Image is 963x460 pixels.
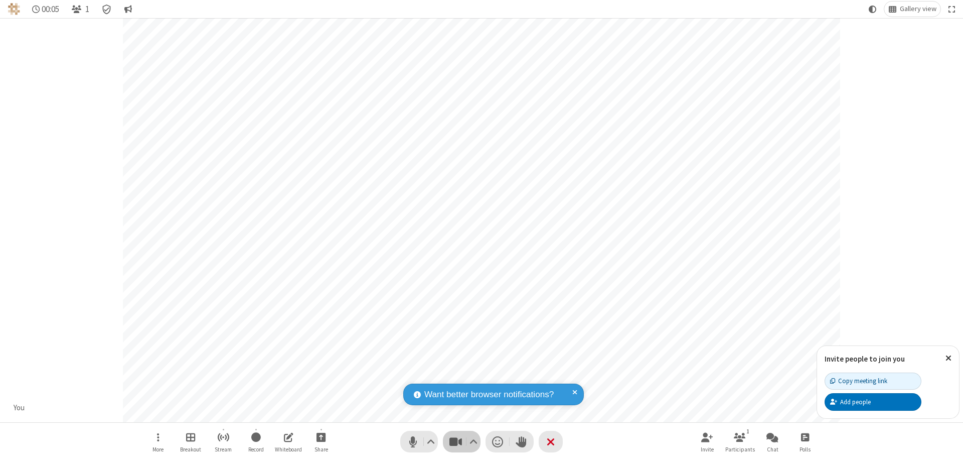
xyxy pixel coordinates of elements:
[865,2,881,17] button: Using system theme
[701,446,714,452] span: Invite
[67,2,93,17] button: Open participant list
[799,446,811,452] span: Polls
[180,446,201,452] span: Breakout
[767,446,778,452] span: Chat
[486,431,510,452] button: Send a reaction
[10,402,29,414] div: You
[143,427,173,456] button: Open menu
[248,446,264,452] span: Record
[208,427,238,456] button: Start streaming
[725,427,755,456] button: Open participant list
[8,3,20,15] img: QA Selenium DO NOT DELETE OR CHANGE
[152,446,164,452] span: More
[314,446,328,452] span: Share
[275,446,302,452] span: Whiteboard
[443,431,480,452] button: Stop video (⌘+Shift+V)
[120,2,136,17] button: Conversation
[42,5,59,14] span: 00:05
[400,431,438,452] button: Mute (⌘+Shift+A)
[825,393,921,410] button: Add people
[825,354,905,364] label: Invite people to join you
[938,346,959,371] button: Close popover
[424,388,554,401] span: Want better browser notifications?
[176,427,206,456] button: Manage Breakout Rooms
[744,427,752,436] div: 1
[944,2,959,17] button: Fullscreen
[790,427,820,456] button: Open poll
[85,5,89,14] span: 1
[215,446,232,452] span: Stream
[97,2,116,17] div: Meeting details Encryption enabled
[273,427,303,456] button: Open shared whiteboard
[467,431,480,452] button: Video setting
[306,427,336,456] button: Start sharing
[825,373,921,390] button: Copy meeting link
[539,431,563,452] button: End or leave meeting
[692,427,722,456] button: Invite participants (⌘+Shift+I)
[510,431,534,452] button: Raise hand
[900,5,936,13] span: Gallery view
[757,427,787,456] button: Open chat
[830,376,887,386] div: Copy meeting link
[241,427,271,456] button: Start recording
[884,2,940,17] button: Change layout
[725,446,755,452] span: Participants
[28,2,64,17] div: Timer
[424,431,438,452] button: Audio settings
